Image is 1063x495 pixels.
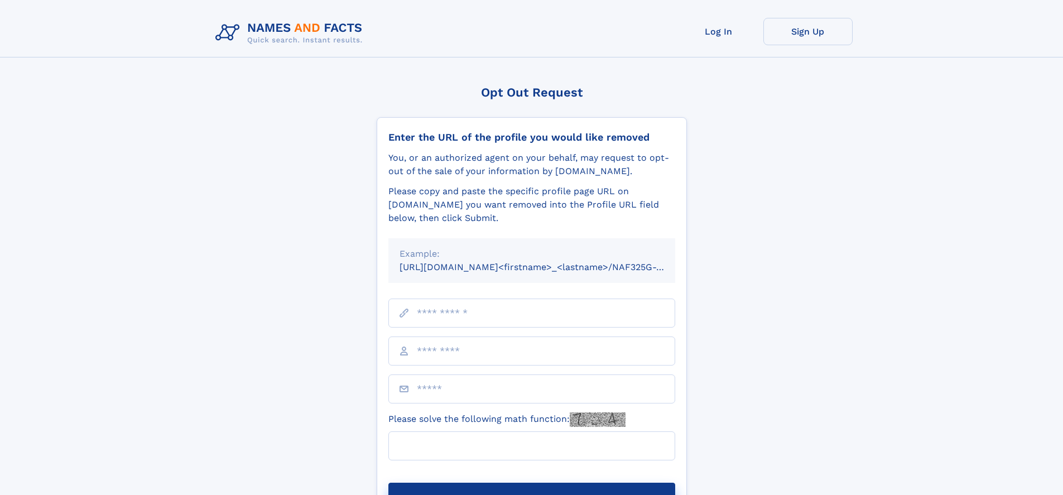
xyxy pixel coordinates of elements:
[388,151,675,178] div: You, or an authorized agent on your behalf, may request to opt-out of the sale of your informatio...
[377,85,687,99] div: Opt Out Request
[388,185,675,225] div: Please copy and paste the specific profile page URL on [DOMAIN_NAME] you want removed into the Pr...
[763,18,853,45] a: Sign Up
[674,18,763,45] a: Log In
[400,262,696,272] small: [URL][DOMAIN_NAME]<firstname>_<lastname>/NAF325G-xxxxxxxx
[388,412,626,427] label: Please solve the following math function:
[388,131,675,143] div: Enter the URL of the profile you would like removed
[400,247,664,261] div: Example:
[211,18,372,48] img: Logo Names and Facts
